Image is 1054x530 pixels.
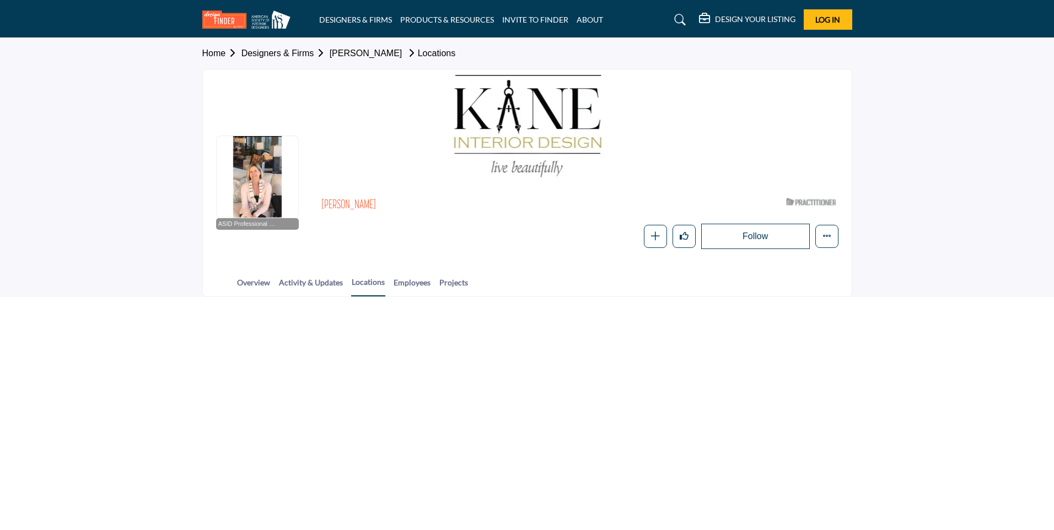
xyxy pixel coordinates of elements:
span: Log In [815,15,840,24]
a: Activity & Updates [278,277,343,296]
button: Like [673,225,696,248]
img: site Logo [202,10,296,29]
h5: DESIGN YOUR LISTING [715,14,795,24]
a: Overview [236,277,271,296]
a: DESIGNERS & FIRMS [319,15,392,24]
a: PRODUCTS & RESOURCES [400,15,494,24]
a: ABOUT [577,15,603,24]
div: DESIGN YOUR LISTING [699,13,795,26]
span: ASID Professional Practitioner [218,219,279,229]
a: [PERSON_NAME] [330,48,402,58]
a: Search [664,11,693,29]
h2: [PERSON_NAME] [321,198,625,213]
a: Designers & Firms [241,48,330,58]
button: Log In [804,9,852,30]
a: Locations [351,276,385,296]
a: Locations [405,48,456,58]
button: More details [815,225,838,248]
a: Employees [393,277,431,296]
img: ASID Qualified Practitioners [786,196,836,208]
a: INVITE TO FINDER [502,15,568,24]
a: Home [202,48,241,58]
button: Follow [701,224,810,249]
a: Projects [439,277,469,296]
